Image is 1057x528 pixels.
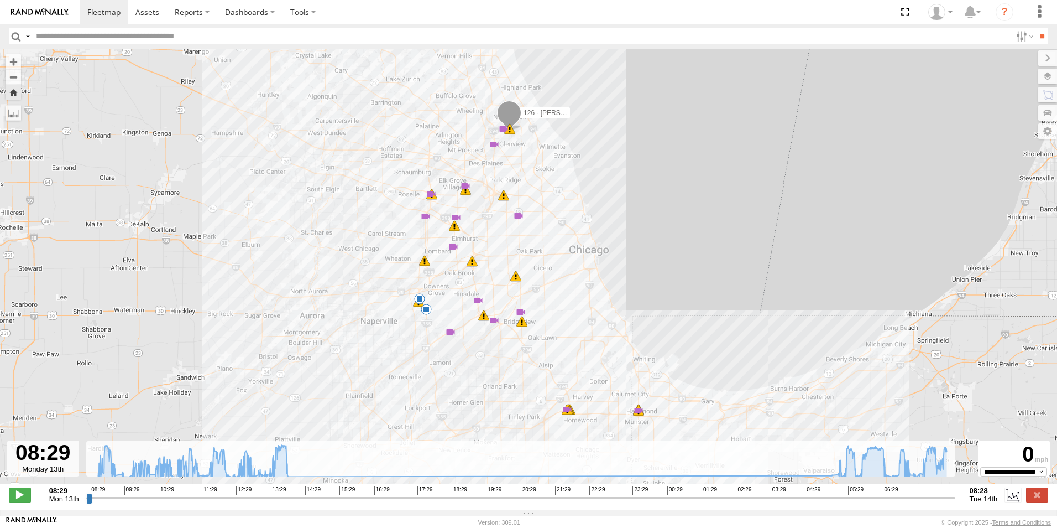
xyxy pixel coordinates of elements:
[271,486,286,495] span: 13:29
[992,519,1051,526] a: Terms and Conditions
[980,442,1048,467] div: 0
[124,486,140,495] span: 09:29
[941,519,1051,526] div: © Copyright 2025 -
[524,110,595,117] span: 126 - [PERSON_NAME]
[970,486,998,495] strong: 08:28
[9,488,31,502] label: Play/Stop
[589,486,605,495] span: 22:29
[736,486,751,495] span: 02:29
[6,69,21,85] button: Zoom out
[49,486,79,495] strong: 08:29
[452,486,467,495] span: 18:29
[305,486,321,495] span: 14:29
[516,316,527,327] div: 14
[23,28,32,44] label: Search Query
[449,220,460,231] div: 6
[6,85,21,100] button: Zoom Home
[632,486,648,495] span: 23:29
[1026,488,1048,502] label: Close
[236,486,252,495] span: 12:29
[805,486,820,495] span: 04:29
[970,495,998,503] span: Tue 14th Oct 2025
[1038,123,1057,139] label: Map Settings
[6,54,21,69] button: Zoom in
[924,4,956,20] div: Ed Pruneda
[413,296,424,307] div: 8
[419,255,430,266] div: 5
[6,517,57,528] a: Visit our Website
[883,486,898,495] span: 06:29
[467,256,478,267] div: 11
[159,486,174,495] span: 10:29
[478,519,520,526] div: Version: 309.01
[515,307,526,318] div: 6
[11,8,69,16] img: rand-logo.svg
[702,486,717,495] span: 01:29
[6,105,21,121] label: Measure
[510,271,521,282] div: 10
[848,486,864,495] span: 05:29
[478,310,489,321] div: 26
[1012,28,1035,44] label: Search Filter Options
[771,486,786,495] span: 03:29
[555,486,571,495] span: 21:29
[521,486,536,495] span: 20:29
[90,486,105,495] span: 08:29
[996,3,1013,21] i: ?
[498,190,509,201] div: 11
[374,486,390,495] span: 16:29
[202,486,217,495] span: 11:29
[339,486,355,495] span: 15:29
[667,486,683,495] span: 00:29
[504,123,515,134] div: 10
[49,495,79,503] span: Mon 13th Oct 2025
[417,486,433,495] span: 17:29
[486,486,501,495] span: 19:29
